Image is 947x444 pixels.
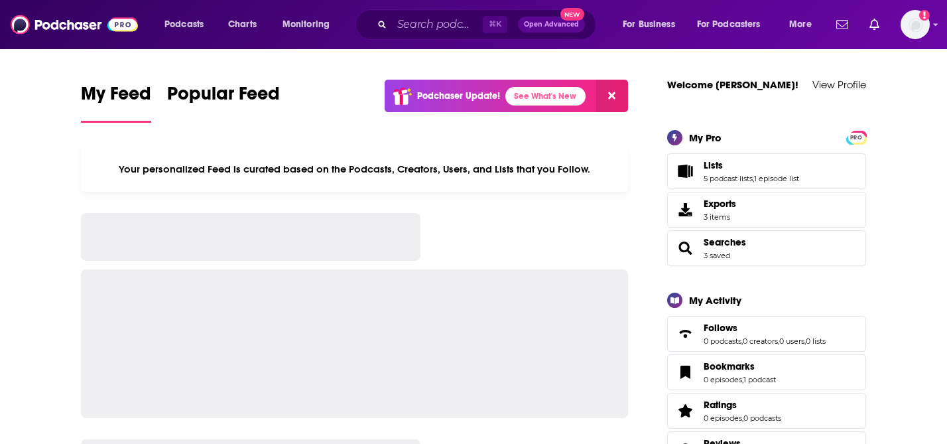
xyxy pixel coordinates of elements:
a: 5 podcast lists [704,174,753,183]
a: 0 podcasts [704,336,741,346]
a: Ratings [672,402,698,420]
span: Ratings [667,393,866,429]
a: Welcome [PERSON_NAME]! [667,78,798,91]
span: , [804,336,806,346]
span: Logged in as KSMolly [901,10,930,39]
span: Podcasts [164,15,204,34]
span: Exports [704,198,736,210]
span: For Business [623,15,675,34]
a: Popular Feed [167,82,280,123]
div: Your personalized Feed is curated based on the Podcasts, Creators, Users, and Lists that you Follow. [81,147,628,192]
span: Lists [667,153,866,189]
span: Searches [667,230,866,266]
span: , [778,336,779,346]
div: My Activity [689,294,741,307]
a: 0 episodes [704,375,742,384]
button: open menu [780,14,828,35]
img: Podchaser - Follow, Share and Rate Podcasts [11,12,138,37]
a: Exports [667,192,866,228]
span: Follows [704,322,737,334]
a: View Profile [812,78,866,91]
a: PRO [848,131,864,141]
a: 1 episode list [754,174,799,183]
a: Lists [704,159,799,171]
button: Show profile menu [901,10,930,39]
button: open menu [155,14,221,35]
a: My Feed [81,82,151,123]
a: Searches [704,236,746,248]
img: User Profile [901,10,930,39]
button: open menu [273,14,347,35]
span: , [741,336,743,346]
a: 0 lists [806,336,826,346]
input: Search podcasts, credits, & more... [392,14,483,35]
a: 0 creators [743,336,778,346]
a: 0 users [779,336,804,346]
div: My Pro [689,131,722,144]
span: Open Advanced [524,21,579,28]
span: 3 items [704,212,736,222]
span: For Podcasters [697,15,761,34]
a: Charts [220,14,265,35]
a: 0 episodes [704,413,742,423]
a: See What's New [505,87,586,106]
a: Bookmarks [672,363,698,382]
span: Ratings [704,399,737,411]
span: Follows [667,316,866,352]
span: , [742,413,743,423]
button: open menu [613,14,692,35]
a: 3 saved [704,251,730,260]
span: My Feed [81,82,151,113]
span: Popular Feed [167,82,280,113]
span: More [789,15,812,34]
a: Lists [672,162,698,181]
a: Follows [672,325,698,343]
div: Search podcasts, credits, & more... [368,9,609,40]
a: Show notifications dropdown [831,13,853,36]
span: Monitoring [283,15,330,34]
span: ⌘ K [483,16,507,33]
a: Follows [704,322,826,334]
span: Bookmarks [667,354,866,390]
a: Ratings [704,399,781,411]
a: Show notifications dropdown [864,13,885,36]
svg: Add a profile image [919,10,930,21]
span: , [742,375,743,384]
a: Searches [672,239,698,258]
button: open menu [688,14,780,35]
span: Charts [228,15,257,34]
p: Podchaser Update! [417,90,500,102]
span: Exports [672,200,698,219]
span: New [560,8,584,21]
a: Bookmarks [704,360,776,372]
span: , [753,174,754,183]
button: Open AdvancedNew [518,17,585,33]
span: Lists [704,159,723,171]
a: 1 podcast [743,375,776,384]
span: Bookmarks [704,360,755,372]
span: PRO [848,133,864,143]
a: 0 podcasts [743,413,781,423]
